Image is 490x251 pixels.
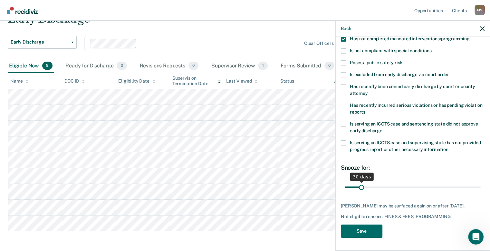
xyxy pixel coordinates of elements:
[350,60,402,65] span: Poses a public safety risk
[341,214,485,219] div: Not eligible reasons: FINES & FEES, PROGRAMMING
[188,62,198,70] span: 0
[10,78,28,84] div: Name
[475,5,485,15] button: Profile dropdown button
[350,140,481,152] span: Is serving an ICOTS case and supervising state has not provided progress report or other necessar...
[350,84,475,96] span: Has recently been denied early discharge by court or county attorney
[64,78,85,84] div: DOC ID
[341,164,485,171] div: Snooze for:
[258,62,267,70] span: 1
[341,26,351,31] button: Back
[139,59,200,73] div: Revisions Requests
[7,7,38,14] img: Recidiviz
[42,62,53,70] span: 9
[350,48,431,53] span: Is not compliant with special conditions
[341,203,485,209] div: [PERSON_NAME] may be surfaced again on or after [DATE].
[226,78,257,84] div: Last Viewed
[350,121,478,133] span: Is serving an ICOTS case and sentencing state did not approve early discharge
[468,229,484,245] iframe: Intercom live chat
[210,59,269,73] div: Supervisor Review
[475,5,485,15] div: M S
[172,75,221,86] div: Supervision Termination Date
[280,78,294,84] div: Status
[11,39,69,45] span: Early Discharge
[334,78,364,84] div: Assigned to
[350,173,374,181] div: 30 days
[350,103,483,115] span: Has recently incurred serious violations or has pending violation reports
[118,78,155,84] div: Eligibility Date
[350,36,470,41] span: Has not completed mandated interventions/programming
[117,62,127,70] span: 2
[8,59,54,73] div: Eligible Now
[8,12,375,31] div: Early Discharge
[324,62,334,70] span: 0
[64,59,128,73] div: Ready for Discharge
[304,41,334,46] div: Clear officers
[279,59,336,73] div: Forms Submitted
[350,72,449,77] span: Is excluded from early discharge via court order
[341,225,382,238] button: Save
